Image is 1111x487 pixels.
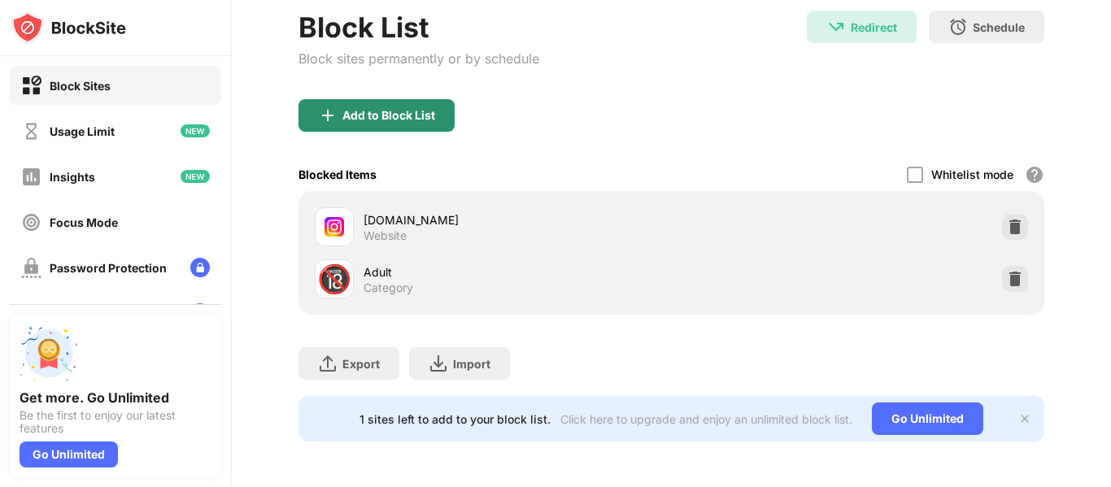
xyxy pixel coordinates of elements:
div: Block sites permanently or by schedule [298,50,539,67]
div: Redirect [851,20,897,34]
div: Password Protection [50,261,167,275]
div: Export [342,357,380,371]
img: logo-blocksite.svg [11,11,126,44]
img: customize-block-page-off.svg [21,303,41,324]
img: insights-off.svg [21,167,41,187]
img: focus-off.svg [21,212,41,233]
img: lock-menu.svg [190,258,210,277]
div: Get more. Go Unlimited [20,389,211,406]
img: new-icon.svg [181,170,210,183]
div: Category [364,280,413,295]
img: new-icon.svg [181,124,210,137]
img: block-on.svg [21,76,41,96]
div: Schedule [973,20,1025,34]
img: push-unlimited.svg [20,324,78,383]
div: Block List [298,11,539,44]
div: Go Unlimited [20,441,118,467]
div: Website [364,228,407,243]
div: [DOMAIN_NAME] [364,211,672,228]
div: Import [453,357,490,371]
div: Usage Limit [50,124,115,138]
div: 🔞 [317,263,351,296]
div: Blocked Items [298,167,377,181]
div: Insights [50,170,95,184]
div: Click here to upgrade and enjoy an unlimited block list. [560,412,852,426]
div: Focus Mode [50,215,118,229]
img: password-protection-off.svg [21,258,41,278]
div: Block Sites [50,79,111,93]
div: Adult [364,263,672,280]
img: favicons [325,217,344,237]
div: Go Unlimited [872,402,983,435]
img: x-button.svg [1018,412,1031,425]
div: Whitelist mode [931,167,1013,181]
img: time-usage-off.svg [21,121,41,141]
div: Add to Block List [342,109,435,122]
div: 1 sites left to add to your block list. [359,412,551,426]
img: lock-menu.svg [190,303,210,323]
div: Be the first to enjoy our latest features [20,409,211,435]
